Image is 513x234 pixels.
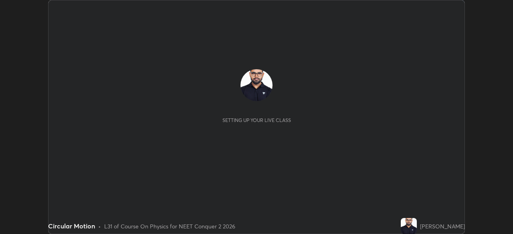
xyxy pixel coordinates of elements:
div: • [98,222,101,230]
div: Setting up your live class [222,117,291,123]
div: L31 of Course On Physics for NEET Conquer 2 2026 [104,222,235,230]
img: 5c0d771597b348b1998e7a7797b362bf.jpg [401,218,417,234]
img: 5c0d771597b348b1998e7a7797b362bf.jpg [240,69,273,101]
div: Circular Motion [48,221,95,231]
div: [PERSON_NAME] [420,222,465,230]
